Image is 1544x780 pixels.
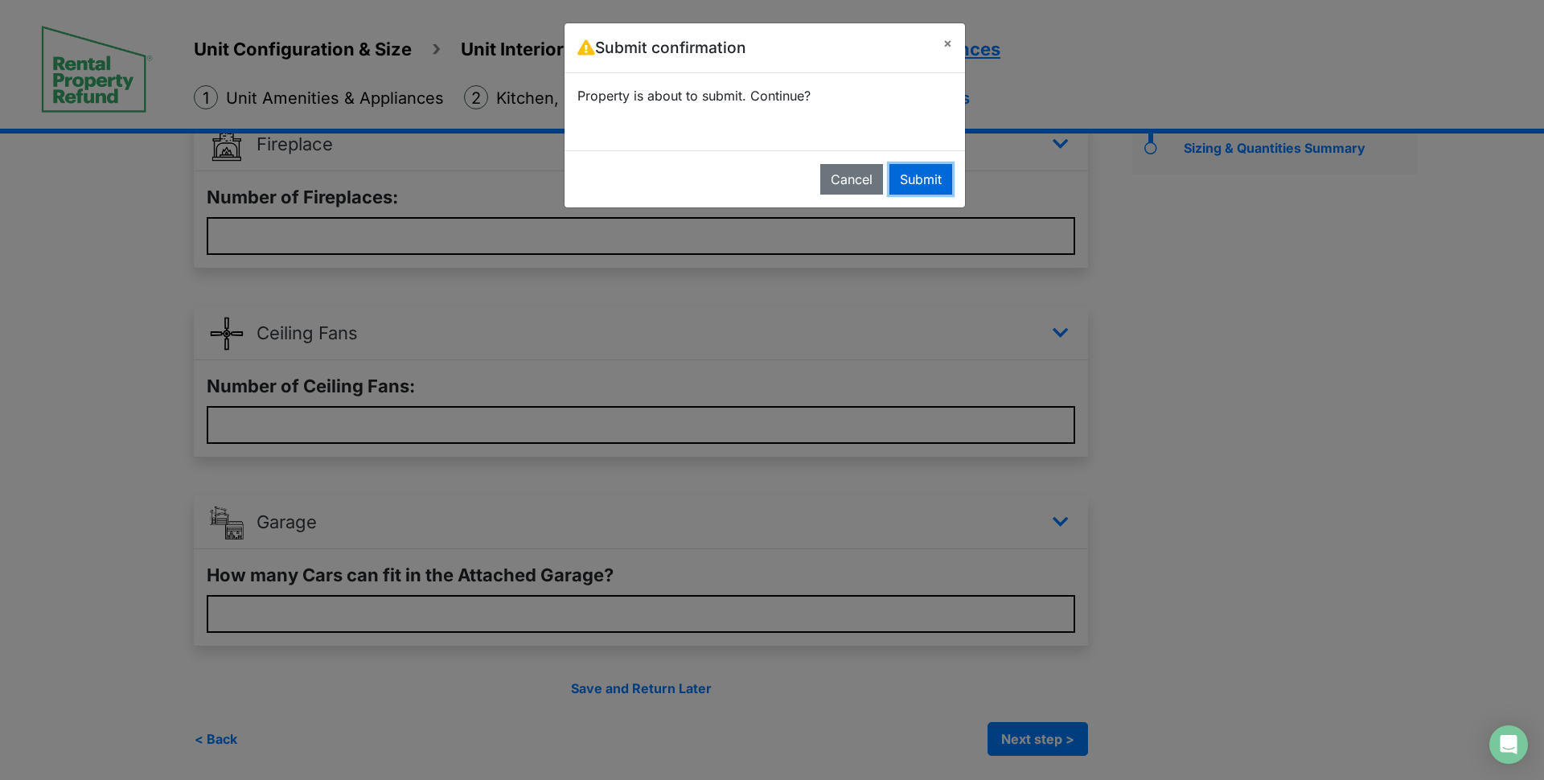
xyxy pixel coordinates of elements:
[565,73,965,118] div: Property is about to submit. Continue?
[1489,725,1528,764] div: Open Intercom Messenger
[943,35,952,51] span: ×
[889,164,952,195] button: Submit
[820,164,883,195] button: Cancel
[930,23,965,62] button: Close
[577,36,746,60] h5: Submit confirmation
